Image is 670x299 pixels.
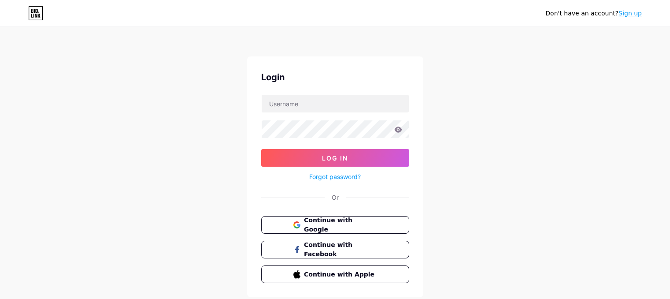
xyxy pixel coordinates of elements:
[545,9,642,18] div: Don't have an account?
[261,149,409,167] button: Log In
[332,193,339,202] div: Or
[304,270,377,279] span: Continue with Apple
[304,216,377,234] span: Continue with Google
[261,71,409,84] div: Login
[309,172,361,181] a: Forgot password?
[322,154,348,162] span: Log In
[261,216,409,234] button: Continue with Google
[304,240,377,259] span: Continue with Facebook
[261,265,409,283] button: Continue with Apple
[262,95,409,112] input: Username
[261,241,409,258] button: Continue with Facebook
[618,10,642,17] a: Sign up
